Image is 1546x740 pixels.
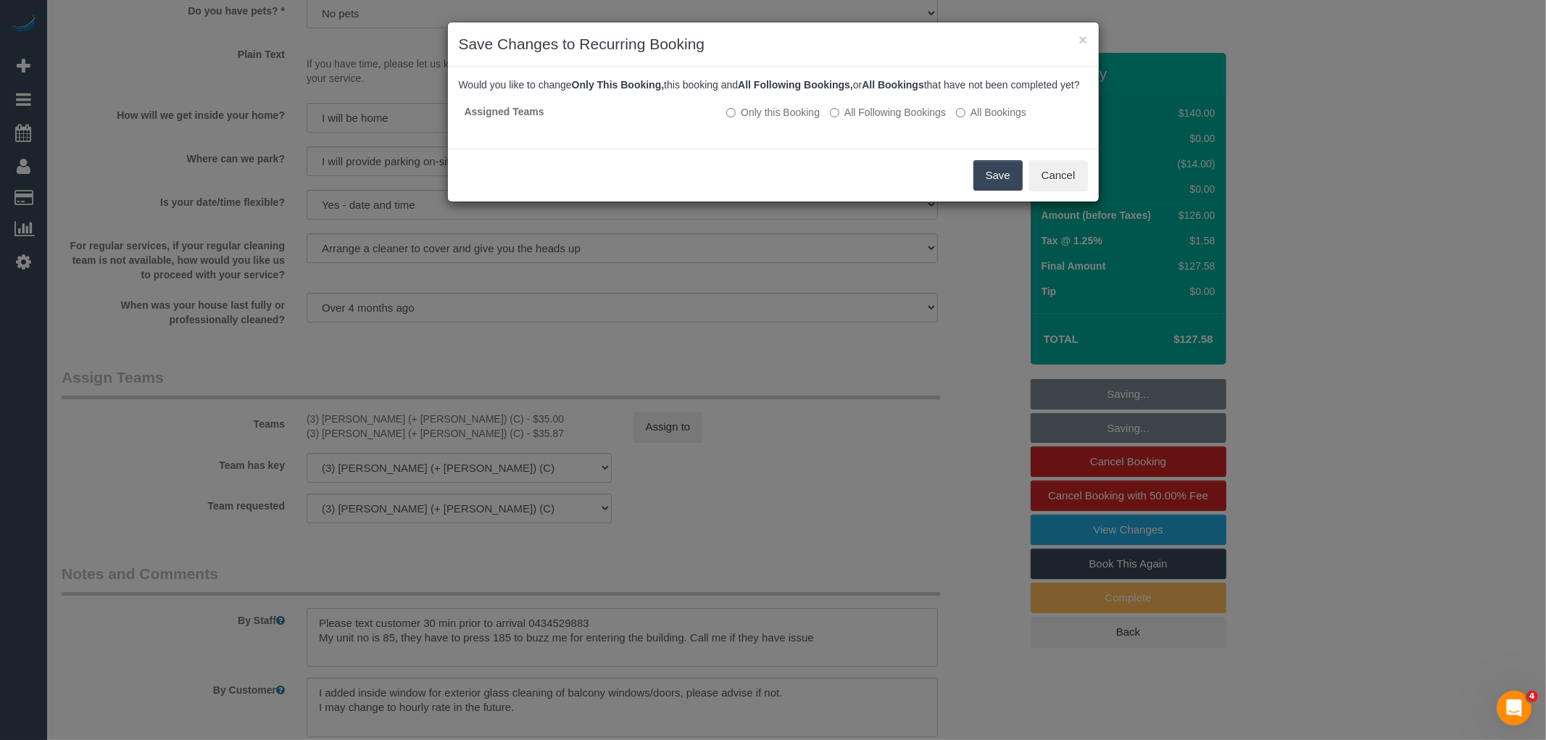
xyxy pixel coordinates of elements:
[572,79,665,91] b: Only This Booking,
[1497,691,1532,726] iframe: Intercom live chat
[459,33,1088,55] h3: Save Changes to Recurring Booking
[830,108,839,117] input: All Following Bookings
[956,105,1026,120] label: All bookings that have not been completed yet will be changed.
[726,108,736,117] input: Only this Booking
[465,106,544,117] strong: Assigned Teams
[956,108,965,117] input: All Bookings
[973,160,1023,191] button: Save
[830,105,946,120] label: This and all the bookings after it will be changed.
[862,79,924,91] b: All Bookings
[738,79,853,91] b: All Following Bookings,
[726,105,820,120] label: All other bookings in the series will remain the same.
[1526,691,1538,702] span: 4
[1029,160,1088,191] button: Cancel
[459,78,1088,92] p: Would you like to change this booking and or that have not been completed yet?
[1079,32,1087,47] button: ×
